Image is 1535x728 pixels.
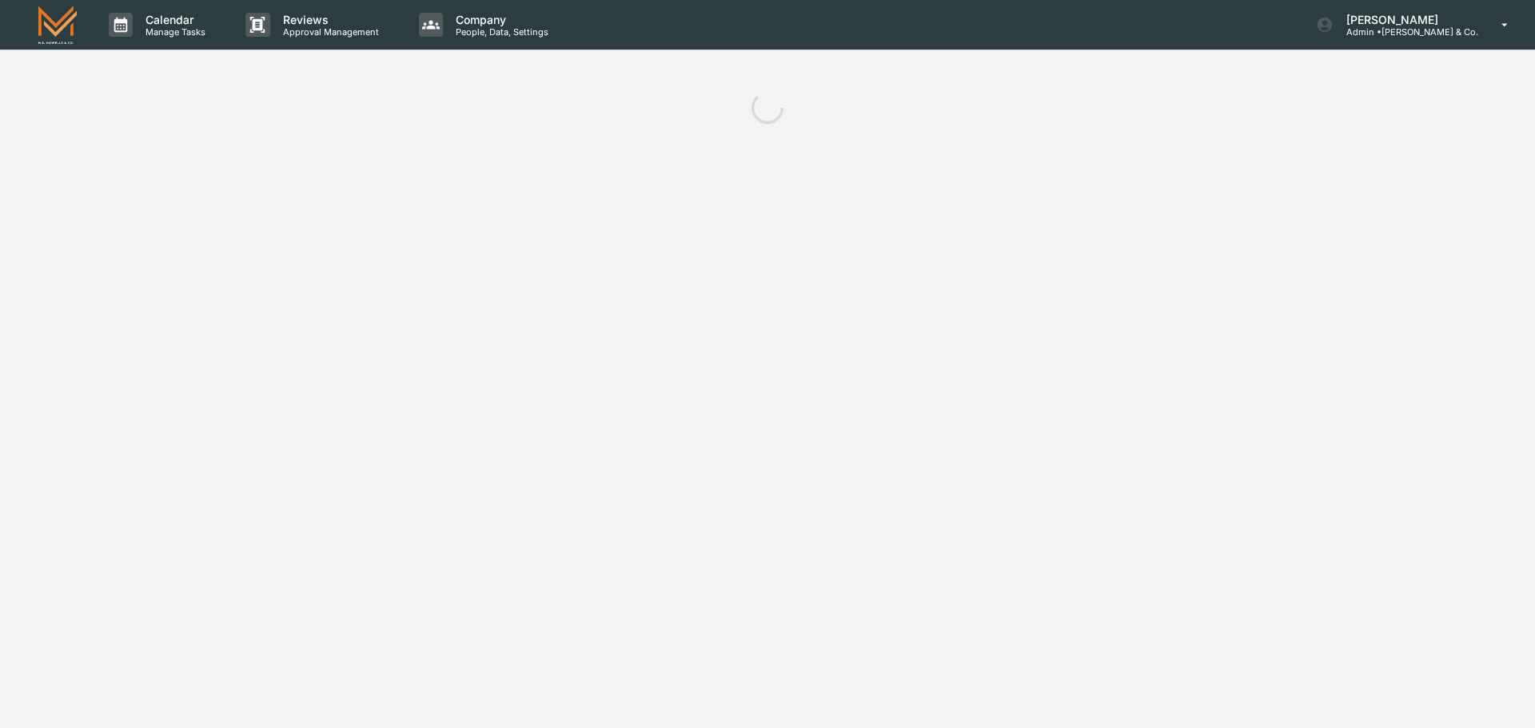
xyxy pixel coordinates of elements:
[443,26,556,38] p: People, Data, Settings
[133,26,213,38] p: Manage Tasks
[38,6,77,43] img: logo
[270,13,387,26] p: Reviews
[133,13,213,26] p: Calendar
[1334,13,1478,26] p: [PERSON_NAME]
[1334,26,1478,38] p: Admin • [PERSON_NAME] & Co.
[443,13,556,26] p: Company
[270,26,387,38] p: Approval Management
